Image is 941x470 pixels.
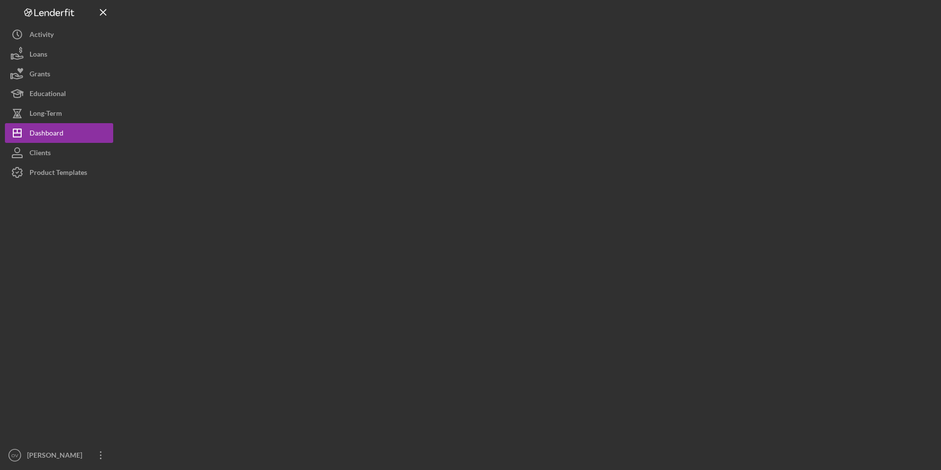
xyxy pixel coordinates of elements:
[5,64,113,84] button: Grants
[5,163,113,182] button: Product Templates
[5,123,113,143] button: Dashboard
[30,103,62,126] div: Long-Term
[30,25,54,47] div: Activity
[30,123,63,145] div: Dashboard
[5,84,113,103] button: Educational
[30,163,87,185] div: Product Templates
[30,44,47,67] div: Loans
[30,143,51,165] div: Clients
[5,445,113,465] button: OV[PERSON_NAME]
[5,44,113,64] button: Loans
[11,453,18,458] text: OV
[5,25,113,44] button: Activity
[30,84,66,106] div: Educational
[30,64,50,86] div: Grants
[5,103,113,123] button: Long-Term
[25,445,89,468] div: [PERSON_NAME]
[5,143,113,163] button: Clients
